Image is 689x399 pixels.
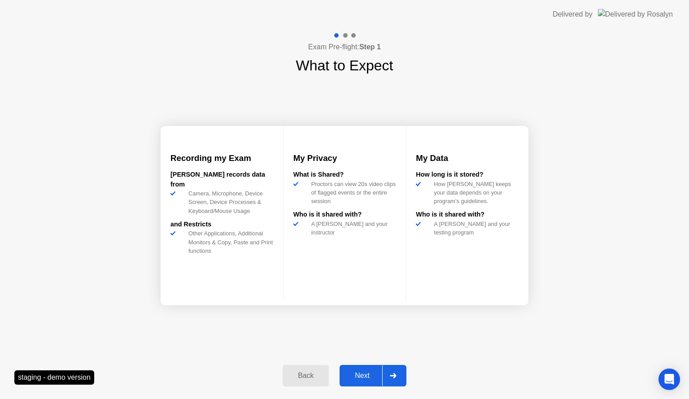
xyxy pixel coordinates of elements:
div: Next [342,372,382,380]
div: [PERSON_NAME] records data from [170,170,273,189]
div: Delivered by [553,9,593,20]
h1: What to Expect [296,55,393,76]
div: How long is it stored? [416,170,519,180]
div: Open Intercom Messenger [658,369,680,390]
button: Back [283,365,329,386]
div: How [PERSON_NAME] keeps your data depends on your program’s guidelines. [430,180,519,206]
div: A [PERSON_NAME] and your instructor [308,220,396,237]
b: Step 1 [359,43,381,51]
div: Who is it shared with? [416,210,519,220]
div: Other Applications, Additional Monitors & Copy, Paste and Print functions [185,229,273,255]
div: Who is it shared with? [293,210,396,220]
div: staging - demo version [14,370,94,385]
h4: Exam Pre-flight: [308,42,381,52]
div: Back [285,372,326,380]
div: Camera, Microphone, Device Screen, Device Processes & Keyboard/Mouse Usage [185,189,273,215]
h3: Recording my Exam [170,152,273,165]
div: What is Shared? [293,170,396,180]
h3: My Privacy [293,152,396,165]
button: Next [340,365,406,386]
div: Proctors can view 20s video clips of flagged events or the entire session [308,180,396,206]
h3: My Data [416,152,519,165]
img: Delivered by Rosalyn [598,9,673,19]
div: and Restricts [170,220,273,230]
div: A [PERSON_NAME] and your testing program [430,220,519,237]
